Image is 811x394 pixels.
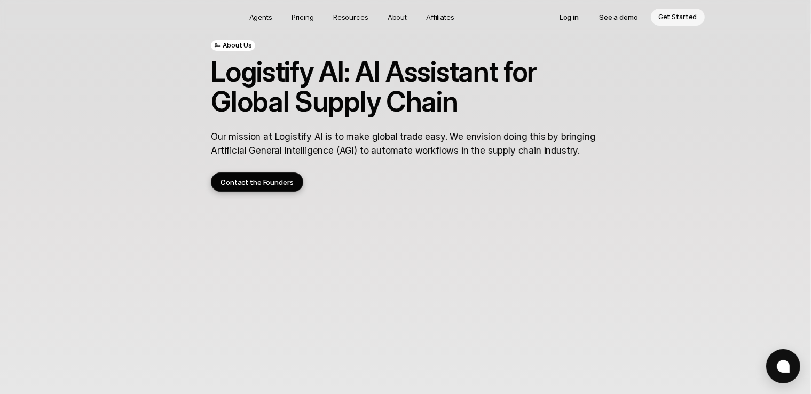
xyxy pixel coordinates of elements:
p: Pricing [292,12,314,22]
p: Get Started [658,12,697,22]
p: About [388,12,407,22]
a: About [381,9,413,26]
p: Contact the Founders [221,177,293,187]
p: About Us [223,41,252,50]
p: Our mission at Logistify AI is to make global trade easy. We envision doing this by bringing Arti... [211,130,600,157]
p: Agents [249,12,272,22]
a: Contact the Founders [211,172,303,192]
p: Log in [560,12,579,22]
p: Resources [333,12,368,22]
p: See a demo [599,12,638,22]
a: Pricing [285,9,320,26]
a: Affiliates [420,9,461,26]
a: Resources [327,9,375,26]
h1: Logistify AI: AI Assistant for Global Supply Chain [211,57,600,117]
a: Get Started [651,9,705,26]
button: Open chat window [766,349,800,383]
a: Log in [552,9,586,26]
a: Agents [243,9,279,26]
p: Affiliates [426,12,454,22]
a: See a demo [592,9,645,26]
